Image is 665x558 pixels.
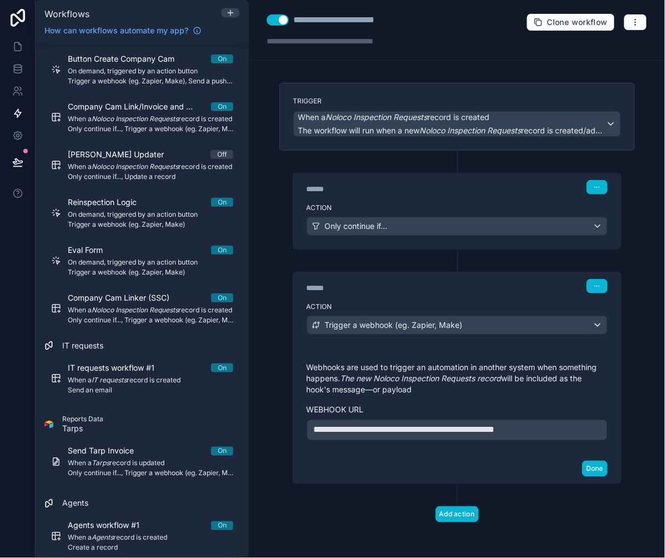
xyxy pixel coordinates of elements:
[307,302,608,311] label: Action
[341,373,502,383] em: The new Noloco Inspection Requests record
[298,112,490,123] span: When a record is created
[527,13,615,31] button: Clone workflow
[307,404,608,415] label: Webhook url
[325,221,388,232] span: Only continue if...
[40,25,206,36] a: How can workflows automate my app?
[293,111,621,137] button: When aNoloco Inspection Requestsrecord is createdThe workflow will run when a newNoloco Inspectio...
[307,217,608,236] button: Only continue if...
[307,362,608,395] p: Webhooks are used to trigger an automation in another system when something happens. will be incl...
[307,316,608,335] button: Trigger a webhook (eg. Zapier, Make)
[325,320,463,331] span: Trigger a webhook (eg. Zapier, Make)
[44,8,89,19] span: Workflows
[298,126,611,135] span: The workflow will run when a new record is created/added
[307,203,608,212] label: Action
[582,461,607,477] button: Done
[420,126,522,135] em: Noloco Inspection Requests
[44,25,188,36] span: How can workflows automate my app?
[436,506,479,522] button: Add action
[326,112,428,122] em: Noloco Inspection Requests
[293,97,621,106] label: Trigger
[547,17,608,27] span: Clone workflow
